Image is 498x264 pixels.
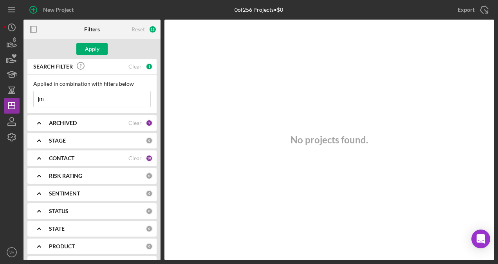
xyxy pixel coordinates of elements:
b: ARCHIVED [49,120,77,126]
b: STATUS [49,208,69,214]
button: Apply [76,43,108,55]
b: STATE [49,226,65,232]
button: VA [4,244,20,260]
div: 0 [146,243,153,250]
b: Filters [84,26,100,33]
div: Clear [128,63,142,70]
div: 1 [146,63,153,70]
div: New Project [43,2,74,18]
b: STAGE [49,137,66,144]
button: New Project [23,2,81,18]
div: Reset [132,26,145,33]
div: 0 of 256 Projects • $0 [235,7,283,13]
div: Open Intercom Messenger [471,230,490,248]
div: 2 [146,119,153,127]
b: SENTIMENT [49,190,80,197]
div: 0 [146,137,153,144]
div: 0 [146,172,153,179]
div: 0 [146,208,153,215]
b: CONTACT [49,155,74,161]
div: Clear [128,155,142,161]
div: 0 [146,190,153,197]
h3: No projects found. [290,134,368,145]
div: Apply [85,43,99,55]
b: PRODUCT [49,243,75,250]
div: Applied in combination with filters below [33,81,151,87]
div: Clear [128,120,142,126]
text: VA [9,250,14,255]
b: SEARCH FILTER [33,63,73,70]
button: Export [450,2,494,18]
b: RISK RATING [49,173,82,179]
div: 0 [146,225,153,232]
div: Export [458,2,475,18]
div: 13 [149,25,157,33]
div: 10 [146,155,153,162]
